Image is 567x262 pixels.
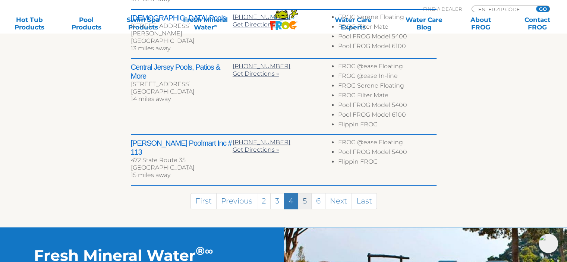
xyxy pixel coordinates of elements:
li: FROG @ease In-line [338,72,436,82]
img: website_grey.svg [12,19,18,25]
a: Next [325,193,352,209]
a: 3 [270,193,284,209]
a: Get Directions » [233,146,279,153]
a: ContactFROG [516,16,560,31]
div: Domain Overview [28,44,67,49]
a: AboutFROG [459,16,503,31]
a: Get Directions » [233,21,279,28]
img: openIcon [539,234,558,253]
a: 5 [298,193,312,209]
span: 14 miles away [131,95,171,102]
p: Find A Dealer [423,6,462,12]
div: [GEOGRAPHIC_DATA] [131,37,233,45]
a: [PHONE_NUMBER] [233,13,290,20]
li: Pool FROG Model 5400 [338,101,436,111]
a: Last [352,193,377,209]
a: 2 [257,193,271,209]
a: 4 [284,193,298,209]
li: Pool FROG Model 5400 [338,33,436,42]
div: [STREET_ADDRESS][PERSON_NAME] [131,22,233,37]
li: Flippin FROG [338,158,436,168]
sup: ∞ [205,244,213,258]
span: 15 miles away [131,171,170,179]
input: GO [536,6,549,12]
a: 6 [311,193,325,209]
h2: [PERSON_NAME] Poolmart Inc # 113 [131,139,233,157]
a: [PHONE_NUMBER] [233,139,290,146]
li: Pool FROG Model 6100 [338,42,436,52]
li: FROG Filter Mate [338,23,436,33]
div: [GEOGRAPHIC_DATA] [131,164,233,171]
li: FROG @ease Floating [338,139,436,148]
span: 13 miles away [131,45,170,52]
div: Keywords by Traffic [82,44,126,49]
img: tab_keywords_by_traffic_grey.svg [74,43,80,49]
li: Pool FROG Model 5400 [338,148,436,158]
a: PoolProducts [64,16,108,31]
div: [GEOGRAPHIC_DATA] [131,88,233,95]
img: logo_orange.svg [12,12,18,18]
a: Previous [216,193,257,209]
a: Hot TubProducts [7,16,51,31]
li: Flippin FROG [338,121,436,130]
div: v 4.0.25 [21,12,37,18]
div: Domain: [DOMAIN_NAME] [19,19,82,25]
a: First [190,193,217,209]
li: FROG @ease Floating [338,63,436,72]
li: Pool FROG Model 6100 [338,111,436,121]
img: tab_domain_overview_orange.svg [20,43,26,49]
li: FROG Serene Floating [338,82,436,92]
div: 472 State Route 35 [131,157,233,164]
li: FROG Filter Mate [338,92,436,101]
h2: Central Jersey Pools, Patios & More [131,63,233,81]
sup: ® [196,244,205,258]
div: [STREET_ADDRESS] [131,81,233,88]
input: Zip Code Form [478,6,528,12]
a: [PHONE_NUMBER] [233,63,290,70]
a: Swim SpaProducts [121,16,165,31]
a: Get Directions » [233,70,279,77]
h2: [DEMOGRAPHIC_DATA] Pools [131,13,233,22]
li: FROG Serene Floating [338,13,436,23]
